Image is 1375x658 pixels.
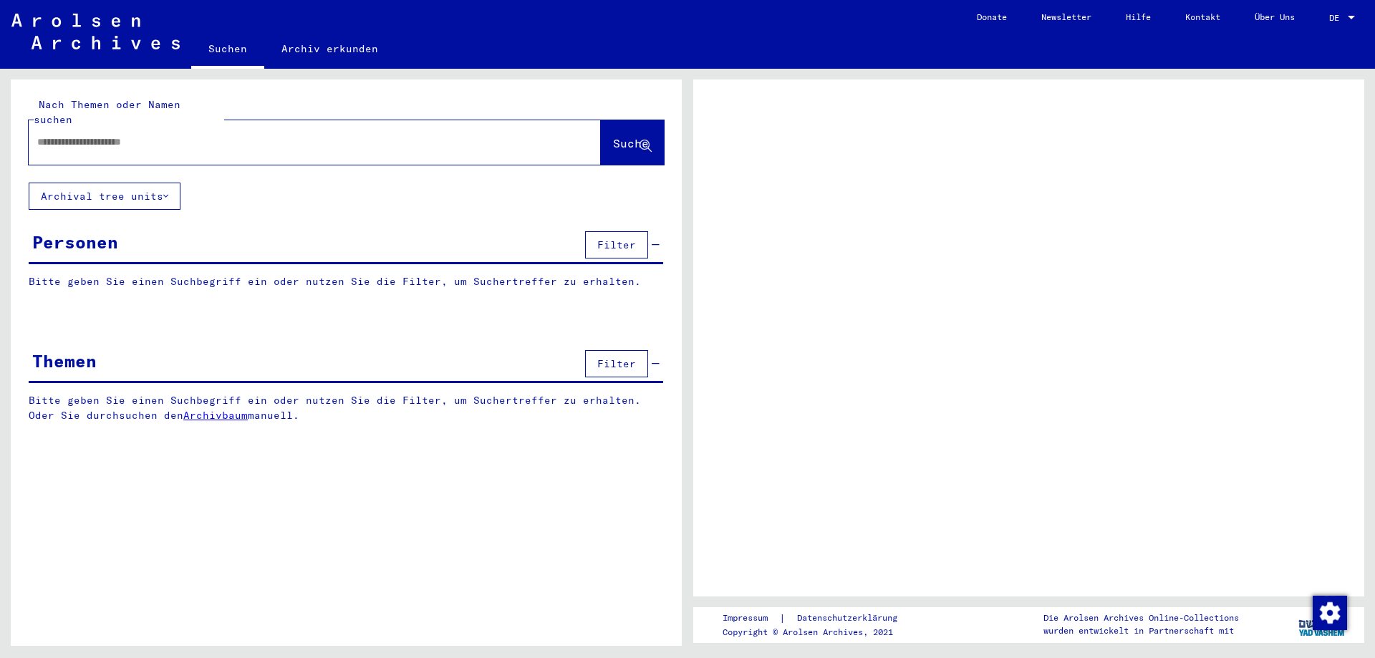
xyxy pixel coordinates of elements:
button: Filter [585,231,648,258]
p: Bitte geben Sie einen Suchbegriff ein oder nutzen Sie die Filter, um Suchertreffer zu erhalten. O... [29,393,664,423]
img: Arolsen_neg.svg [11,14,180,49]
a: Datenschutzerklärung [786,611,915,626]
span: Suche [613,136,649,150]
p: Die Arolsen Archives Online-Collections [1043,611,1239,624]
mat-label: Nach Themen oder Namen suchen [34,98,180,126]
a: Impressum [723,611,779,626]
div: Themen [32,348,97,374]
p: Copyright © Arolsen Archives, 2021 [723,626,915,639]
a: Archiv erkunden [264,32,395,66]
a: Suchen [191,32,264,69]
img: yv_logo.png [1296,606,1349,642]
div: Personen [32,229,118,255]
span: DE [1329,13,1345,23]
p: Bitte geben Sie einen Suchbegriff ein oder nutzen Sie die Filter, um Suchertreffer zu erhalten. [29,274,663,289]
a: Archivbaum [183,409,248,422]
div: | [723,611,915,626]
button: Filter [585,350,648,377]
button: Suche [601,120,664,165]
img: Zustimmung ändern [1313,596,1347,630]
span: Filter [597,357,636,370]
p: wurden entwickelt in Partnerschaft mit [1043,624,1239,637]
button: Archival tree units [29,183,180,210]
span: Filter [597,238,636,251]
